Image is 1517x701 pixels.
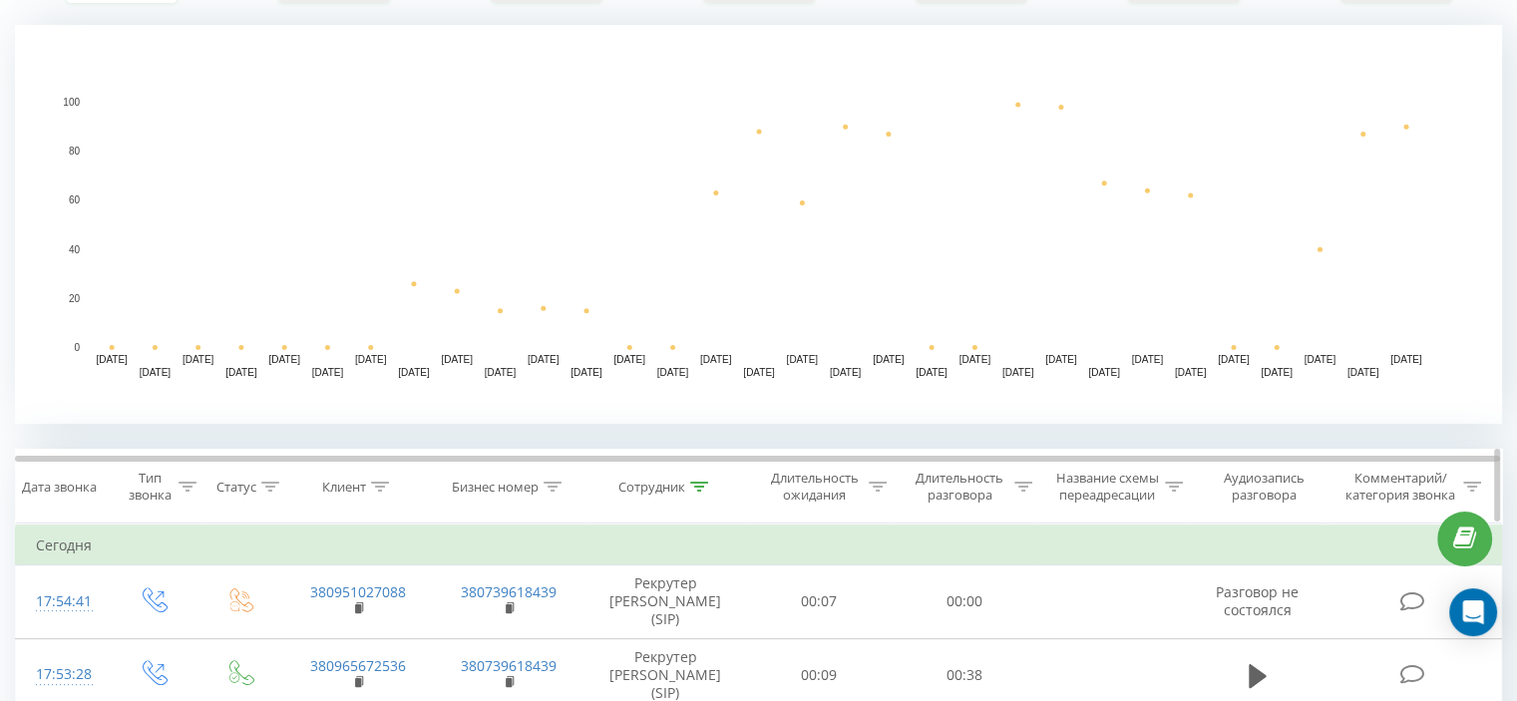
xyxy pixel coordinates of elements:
text: [DATE] [1088,367,1120,378]
text: 0 [74,342,80,353]
div: Аудиозапись разговора [1206,470,1323,504]
text: [DATE] [1132,354,1164,365]
text: [DATE] [140,367,172,378]
div: 17:53:28 [36,655,89,694]
div: Статус [216,479,256,496]
div: Название схемы переадресации [1055,470,1160,504]
text: [DATE] [398,367,430,378]
text: 80 [69,146,81,157]
text: [DATE] [1347,367,1379,378]
div: Длительность ожидания [765,470,865,504]
text: [DATE] [1390,354,1422,365]
a: 380739618439 [461,582,557,601]
div: Клиент [322,479,366,496]
a: 380739618439 [461,656,557,675]
text: [DATE] [1261,367,1293,378]
td: 00:00 [892,565,1036,639]
text: [DATE] [183,354,214,365]
div: Тип звонка [126,470,173,504]
a: 380965672536 [310,656,406,675]
text: [DATE] [96,354,128,365]
text: [DATE] [355,354,387,365]
a: 380951027088 [310,582,406,601]
text: [DATE] [225,367,257,378]
div: Длительность разговора [910,470,1009,504]
div: Бизнес номер [452,479,539,496]
text: 100 [63,97,80,108]
text: [DATE] [570,367,602,378]
text: [DATE] [657,367,689,378]
div: Дата звонка [22,479,97,496]
text: [DATE] [1175,367,1207,378]
span: Разговор не состоялся [1216,582,1299,619]
text: [DATE] [1002,367,1034,378]
div: Open Intercom Messenger [1449,588,1497,636]
text: [DATE] [441,354,473,365]
text: [DATE] [1218,354,1250,365]
text: [DATE] [485,367,517,378]
div: 17:54:41 [36,582,89,621]
text: [DATE] [959,354,991,365]
text: [DATE] [613,354,645,365]
text: [DATE] [743,367,775,378]
td: Сегодня [16,526,1502,565]
text: [DATE] [528,354,560,365]
text: 40 [69,244,81,255]
text: [DATE] [916,367,948,378]
svg: A chart. [15,25,1502,424]
text: [DATE] [873,354,905,365]
td: Рекрутер [PERSON_NAME] (SIP) [584,565,747,639]
text: [DATE] [268,354,300,365]
div: Комментарий/категория звонка [1341,470,1458,504]
div: Сотрудник [618,479,685,496]
text: [DATE] [1305,354,1336,365]
text: [DATE] [312,367,344,378]
text: [DATE] [830,367,862,378]
text: [DATE] [700,354,732,365]
text: [DATE] [1045,354,1077,365]
td: 00:07 [747,565,892,639]
text: 20 [69,293,81,304]
text: 60 [69,195,81,206]
text: [DATE] [787,354,819,365]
